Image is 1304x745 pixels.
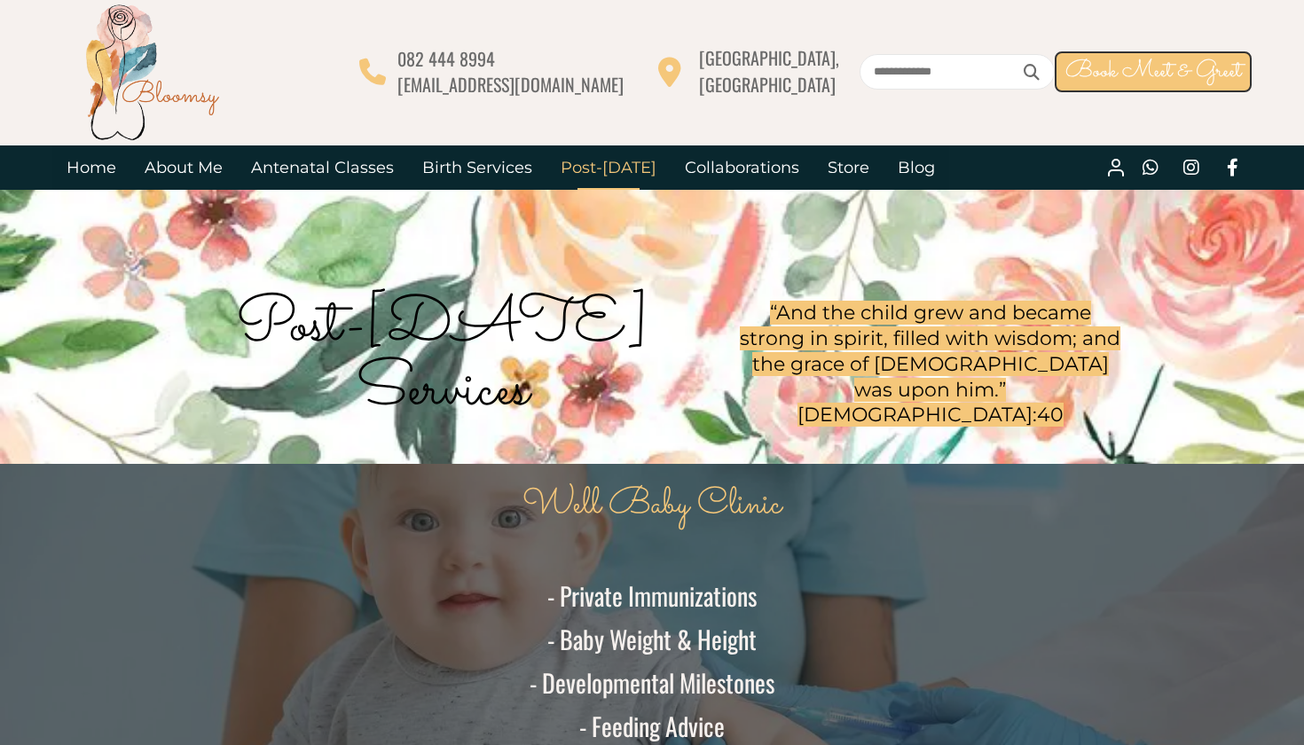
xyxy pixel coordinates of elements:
[546,145,671,190] a: Post-[DATE]
[236,280,649,437] span: Post-[DATE] Services
[522,478,782,532] span: Well Baby Clinic
[813,145,884,190] a: Store
[52,145,130,190] a: Home
[397,45,495,72] span: 082 444 8994
[699,44,839,71] span: [GEOGRAPHIC_DATA],
[671,145,813,190] a: Collaborations
[530,664,774,701] span: - Developmental Milestones
[884,145,949,190] a: Blog
[579,708,725,744] span: - Feeding Advice
[547,577,757,614] span: - Private Immunizations
[1055,51,1252,92] a: Book Meet & Greet
[797,403,1064,427] span: [DEMOGRAPHIC_DATA]:40
[547,621,757,657] span: - Baby Weight & Height
[237,145,408,190] a: Antenatal Classes
[397,71,624,98] span: [EMAIL_ADDRESS][DOMAIN_NAME]
[740,301,1120,401] span: “And the child grew and became strong in spirit, filled with wisdom; and the grace of [DEMOGRAPHI...
[130,145,237,190] a: About Me
[699,71,836,98] span: [GEOGRAPHIC_DATA]
[408,145,546,190] a: Birth Services
[1065,54,1241,89] span: Book Meet & Greet
[81,1,223,143] img: Bloomsy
